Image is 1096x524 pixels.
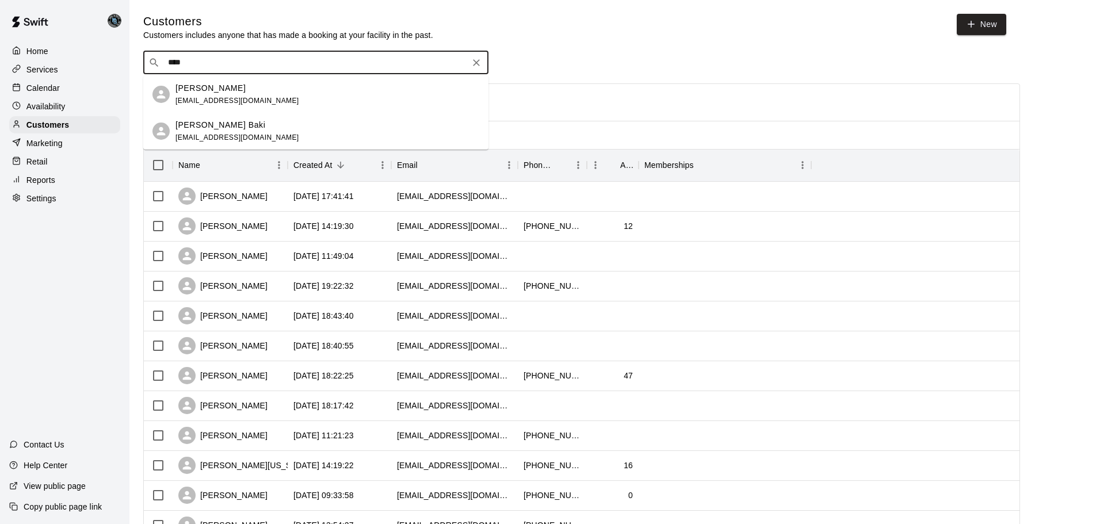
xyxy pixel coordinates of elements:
button: Menu [794,156,811,174]
img: Danny Lake [108,14,121,28]
div: 2025-09-23 17:41:41 [293,190,354,202]
div: +14054829212 [524,489,581,501]
h5: Customers [143,14,433,29]
a: Services [9,61,120,78]
div: 2025-09-09 18:40:55 [293,340,354,351]
div: [PERSON_NAME][US_STATE] [178,457,314,474]
a: Availability [9,98,120,115]
p: Home [26,45,48,57]
p: [PERSON_NAME] [175,82,246,94]
a: Calendar [9,79,120,97]
div: jmcginnis1978@gmail.com [397,370,512,381]
p: View public page [24,480,86,492]
p: Retail [26,156,48,167]
div: [PERSON_NAME] [178,367,268,384]
p: Customers includes anyone that has made a booking at your facility in the past. [143,29,433,41]
div: miles3192@gmail.com [397,460,512,471]
div: Name [173,149,288,181]
div: [PERSON_NAME] [178,247,268,265]
div: 2025-09-08 11:21:23 [293,430,354,441]
p: Help Center [24,460,67,471]
div: [PERSON_NAME] [178,337,268,354]
div: +18167089772 [524,460,581,471]
div: Memberships [644,149,694,181]
p: Calendar [26,82,60,94]
p: [PERSON_NAME] Baki [175,119,265,131]
span: [EMAIL_ADDRESS][DOMAIN_NAME] [175,133,299,141]
div: [PERSON_NAME] [178,427,268,444]
div: Email [391,149,518,181]
p: Marketing [26,137,63,149]
div: 0 [628,489,633,501]
div: +18163050153 [524,220,581,232]
div: 2025-09-11 11:49:04 [293,250,354,262]
div: Adler Baki [152,123,170,140]
div: [PERSON_NAME] [178,307,268,324]
button: Menu [501,156,518,174]
a: Customers [9,116,120,133]
div: +19132260959 [524,280,581,292]
p: Availability [26,101,66,112]
div: 2025-09-08 18:17:42 [293,400,354,411]
p: Settings [26,193,56,204]
div: Phone Number [518,149,587,181]
div: [PERSON_NAME] [178,277,268,294]
div: d34821941@gmail.com [397,220,512,232]
button: Sort [553,157,570,173]
button: Menu [374,156,391,174]
div: Email [397,149,418,181]
div: tbone320284@hotmail.com [397,340,512,351]
div: Age [587,149,639,181]
div: +18168633225 [524,430,581,441]
span: [EMAIL_ADDRESS][DOMAIN_NAME] [175,97,299,105]
div: 47 [624,370,633,381]
button: Sort [333,157,349,173]
div: tluikenrn@yahoo.com [397,310,512,322]
div: Kindal Baki [152,86,170,103]
div: 2025-09-08 18:22:25 [293,370,354,381]
p: Copy public page link [24,501,102,512]
div: 16 [624,460,633,471]
p: Reports [26,174,55,186]
div: Danny Lake [105,9,129,32]
a: Reports [9,171,120,189]
a: Retail [9,153,120,170]
div: Created At [288,149,391,181]
div: [PERSON_NAME] [178,397,268,414]
a: Home [9,43,120,60]
button: Sort [200,157,216,173]
p: Customers [26,119,69,131]
div: kristensteeves03@gmail.com [397,250,512,262]
div: Phone Number [524,149,553,181]
div: 2025-09-04 09:33:58 [293,489,354,501]
button: Clear [468,55,484,71]
div: [PERSON_NAME] [178,217,268,235]
div: [PERSON_NAME] [178,188,268,205]
div: 2025-09-21 14:19:30 [293,220,354,232]
a: Settings [9,190,120,207]
div: susanandjosh@gmail.com [397,400,512,411]
div: josietofpi14@gmail.com [397,489,512,501]
div: 2025-09-09 19:22:32 [293,280,354,292]
div: bsittig3@gmail.com [397,280,512,292]
div: Created At [293,149,333,181]
button: Menu [587,156,604,174]
p: Contact Us [24,439,64,450]
div: [PERSON_NAME] [178,487,268,504]
button: Menu [270,156,288,174]
div: Memberships [639,149,811,181]
a: Marketing [9,135,120,152]
div: Name [178,149,200,181]
div: 2025-09-09 18:43:40 [293,310,354,322]
div: blegenza@yahoo.com [397,190,512,202]
a: New [957,14,1006,35]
